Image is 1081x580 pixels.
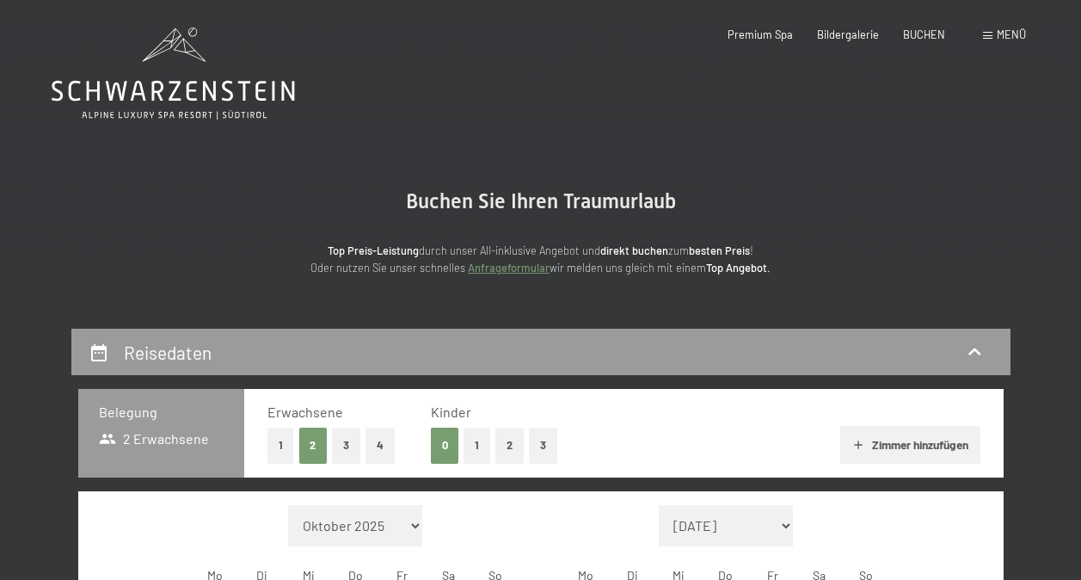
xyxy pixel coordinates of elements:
button: 3 [332,428,360,463]
strong: besten Preis [689,244,750,257]
button: 0 [431,428,459,463]
strong: direkt buchen [600,244,668,257]
span: 2 Erwachsene [99,429,210,448]
span: Buchen Sie Ihren Traumurlaub [406,189,676,213]
button: 3 [529,428,557,463]
strong: Top Angebot. [706,261,771,275]
h3: Belegung [99,403,224,422]
a: Anfrageformular [468,261,550,275]
a: Bildergalerie [817,28,879,41]
span: Kinder [431,404,471,420]
button: 1 [267,428,294,463]
button: 4 [365,428,395,463]
p: durch unser All-inklusive Angebot und zum ! Oder nutzen Sie unser schnelles wir melden uns gleich... [197,242,885,277]
button: 1 [464,428,490,463]
h2: Reisedaten [124,342,212,363]
span: Erwachsene [267,404,343,420]
button: 2 [495,428,524,463]
strong: Top Preis-Leistung [328,244,419,257]
a: Premium Spa [728,28,793,41]
a: BUCHEN [903,28,945,41]
span: Menü [997,28,1026,41]
button: 2 [299,428,328,463]
button: Zimmer hinzufügen [840,426,980,464]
